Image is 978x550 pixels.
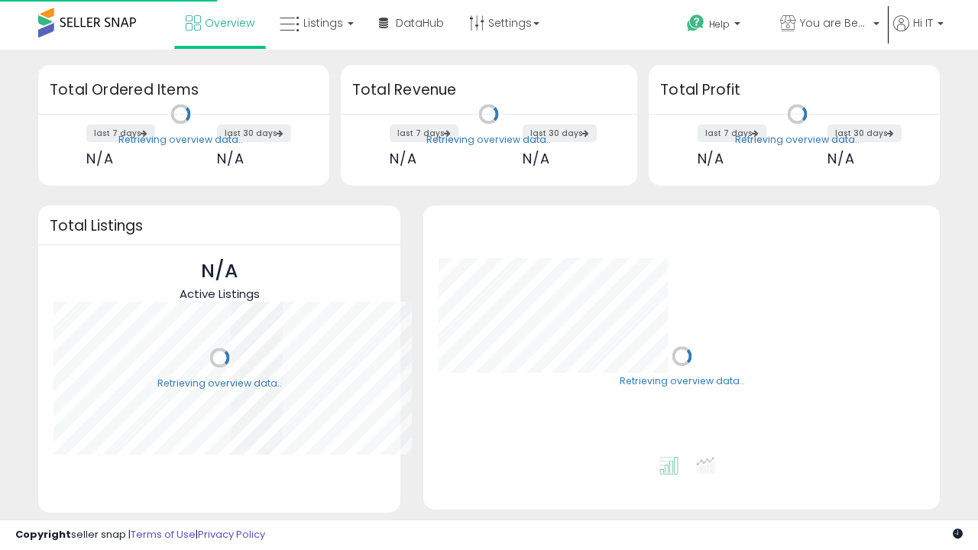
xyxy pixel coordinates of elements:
[913,15,933,31] span: Hi IT
[709,18,730,31] span: Help
[620,375,744,389] div: Retrieving overview data..
[157,377,282,390] div: Retrieving overview data..
[686,14,705,33] i: Get Help
[118,133,243,147] div: Retrieving overview data..
[15,527,71,542] strong: Copyright
[675,2,766,50] a: Help
[131,527,196,542] a: Terms of Use
[15,528,265,542] div: seller snap | |
[198,527,265,542] a: Privacy Policy
[800,15,869,31] span: You are Beautiful (IT)
[303,15,343,31] span: Listings
[205,15,254,31] span: Overview
[426,133,551,147] div: Retrieving overview data..
[735,133,860,147] div: Retrieving overview data..
[893,15,944,50] a: Hi IT
[396,15,444,31] span: DataHub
